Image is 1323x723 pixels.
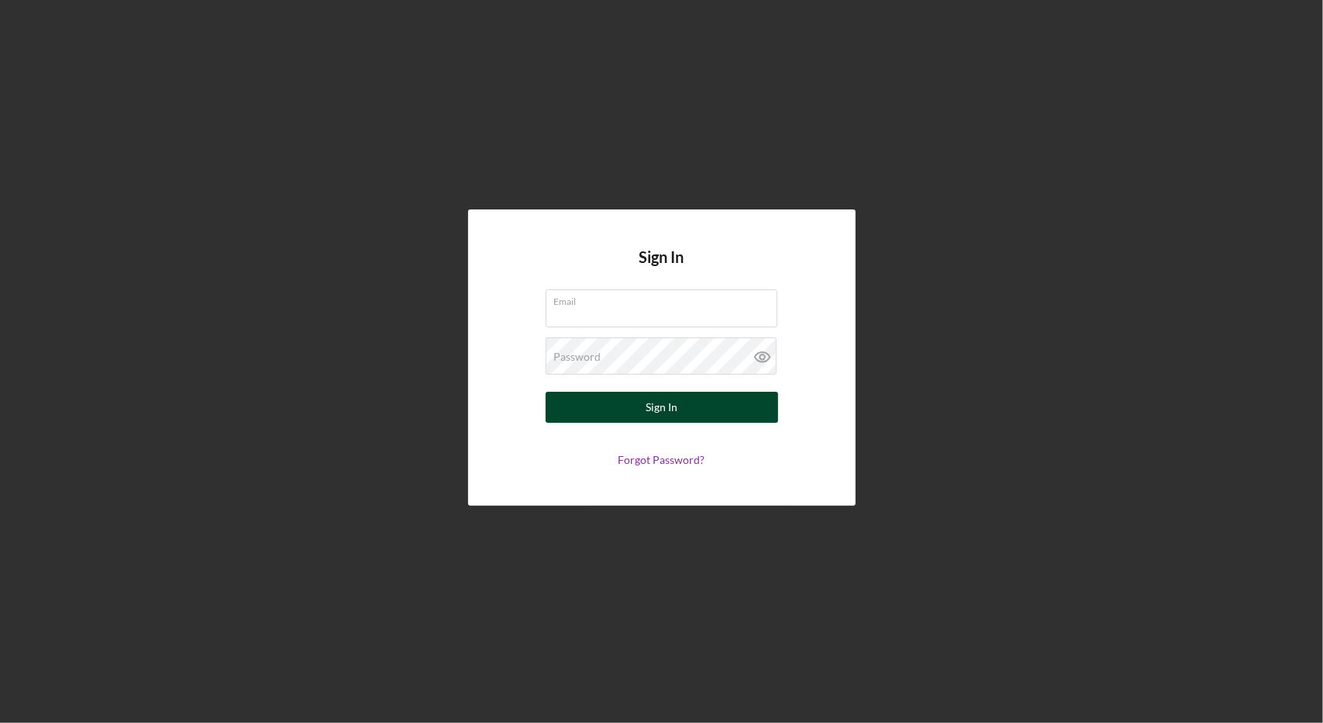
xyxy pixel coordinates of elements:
h4: Sign In [639,248,684,289]
label: Email [554,290,777,307]
div: Sign In [646,392,677,423]
button: Sign In [546,392,778,423]
a: Forgot Password? [618,453,705,466]
label: Password [554,351,601,363]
